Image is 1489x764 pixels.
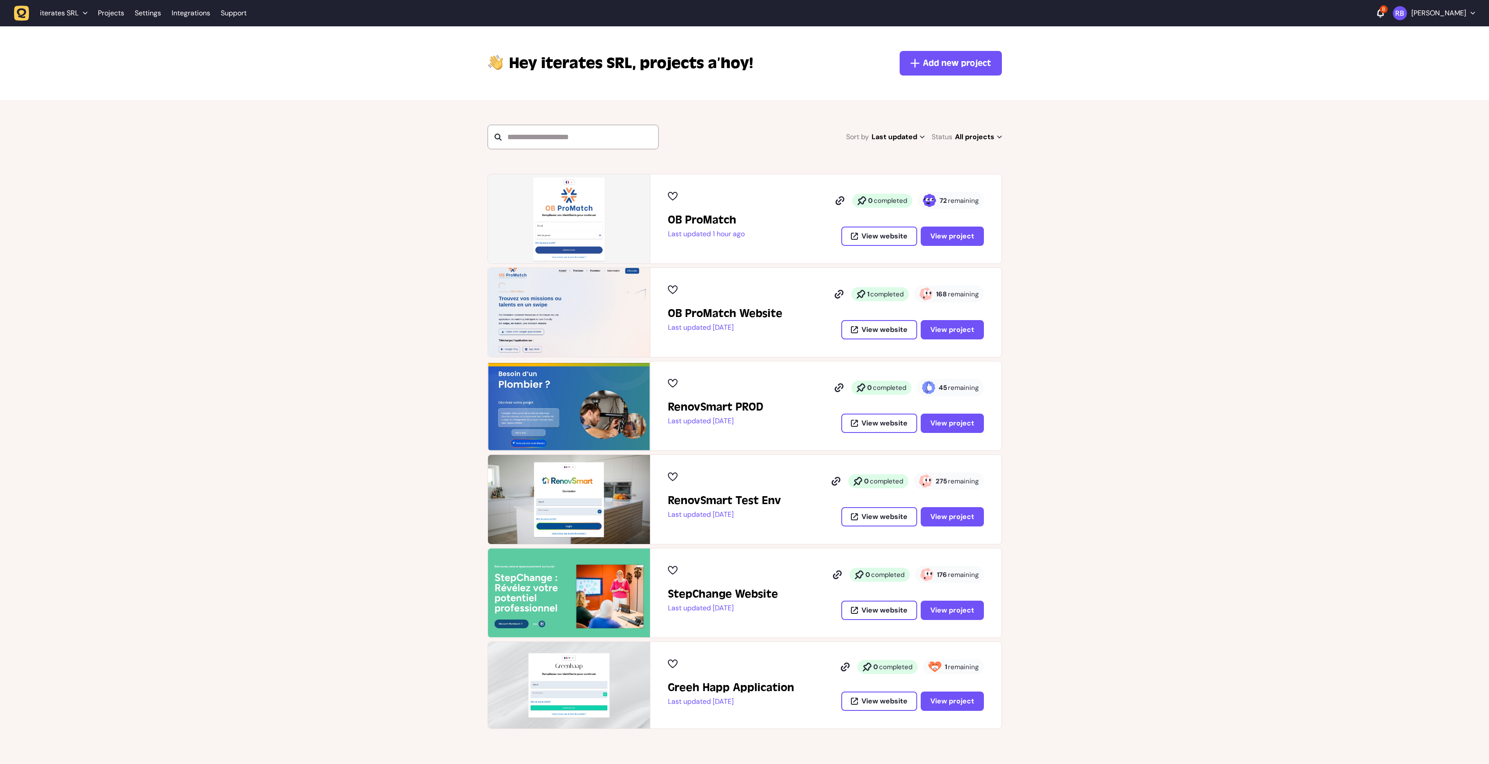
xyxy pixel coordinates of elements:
[40,9,79,18] span: iterates SRL
[879,663,912,671] span: completed
[932,131,952,143] span: Status
[1393,6,1407,20] img: Rodolphe Balay
[936,290,947,299] strong: 168
[14,5,93,21] button: iterates SRL
[930,418,974,428] span: View project
[668,213,745,227] h2: OB ProMatch
[861,233,908,240] span: View website
[921,414,984,433] button: View project
[1380,5,1388,13] div: 8
[509,53,636,74] span: iterates SRL
[868,196,873,205] strong: 0
[921,507,984,526] button: View project
[135,5,161,21] a: Settings
[861,607,908,614] span: View website
[1393,6,1475,20] button: [PERSON_NAME]
[864,477,869,486] strong: 0
[948,477,979,486] span: remaining
[870,477,903,486] span: completed
[668,400,763,414] h2: RenovSmart PROD
[948,570,979,579] span: remaining
[668,306,782,321] h2: OB ProMatch Website
[488,53,504,71] img: hi-hand
[948,196,979,205] span: remaining
[841,507,917,526] button: View website
[488,455,650,544] img: RenovSmart Test Env
[955,131,1002,143] span: All projects
[668,697,794,706] p: Last updated [DATE]
[98,5,124,21] a: Projects
[945,663,947,671] strong: 1
[921,320,984,339] button: View project
[668,230,745,238] p: Last updated 1 hour ago
[221,9,247,18] a: Support
[930,512,974,521] span: View project
[841,227,917,246] button: View website
[930,605,974,615] span: View project
[930,231,974,241] span: View project
[872,131,925,143] span: Last updated
[939,383,947,392] strong: 45
[861,698,908,705] span: View website
[668,494,781,508] h2: RenovSmart Test Env
[930,325,974,334] span: View project
[948,663,979,671] span: remaining
[865,570,870,579] strong: 0
[948,383,979,392] span: remaining
[874,196,907,205] span: completed
[923,57,991,69] span: Add new project
[873,383,906,392] span: completed
[668,510,781,519] p: Last updated [DATE]
[488,268,650,357] img: OB ProMatch Website
[867,290,869,299] strong: 1
[668,681,794,695] h2: Greeh Happ Application
[861,420,908,427] span: View website
[861,513,908,520] span: View website
[936,477,947,486] strong: 275
[841,414,917,433] button: View website
[870,290,904,299] span: completed
[846,131,869,143] span: Sort by
[940,196,947,205] strong: 72
[668,587,778,601] h2: StepChange Website
[668,604,778,613] p: Last updated [DATE]
[841,692,917,711] button: View website
[937,570,947,579] strong: 176
[900,51,1002,76] button: Add new project
[930,696,974,706] span: View project
[1411,9,1466,18] p: [PERSON_NAME]
[668,417,763,425] p: Last updated [DATE]
[948,290,979,299] span: remaining
[841,601,917,620] button: View website
[668,323,782,332] p: Last updated [DATE]
[873,663,878,671] strong: 0
[871,570,904,579] span: completed
[921,601,984,620] button: View project
[172,5,210,21] a: Integrations
[488,548,650,638] img: StepChange Website
[841,320,917,339] button: View website
[921,227,984,246] button: View project
[488,174,650,263] img: OB ProMatch
[861,326,908,333] span: View website
[867,383,872,392] strong: 0
[509,53,753,74] p: projects a’hoy!
[488,361,650,450] img: RenovSmart PROD
[488,642,650,728] img: Greeh Happ Application
[921,692,984,711] button: View project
